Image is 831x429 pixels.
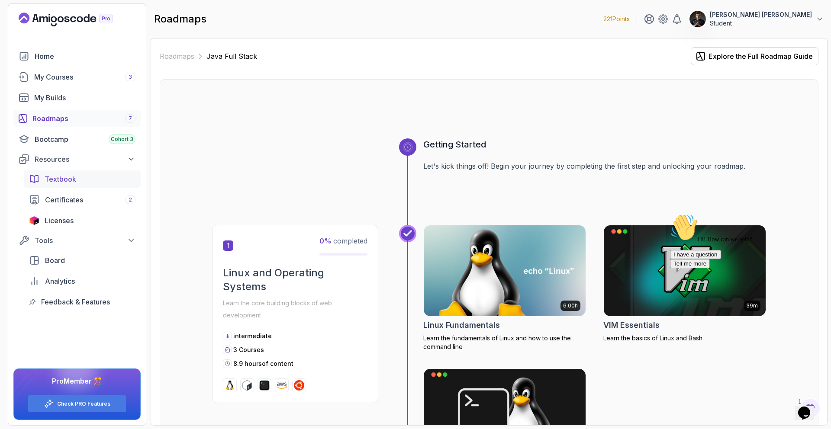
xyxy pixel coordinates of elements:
[13,68,141,86] a: courses
[319,237,332,245] span: 0 %
[24,170,141,188] a: textbook
[35,134,135,144] div: Bootcamp
[45,174,76,184] span: Textbook
[603,225,766,343] a: VIM Essentials card39mVIM EssentialsLearn the basics of Linux and Bash.
[29,216,39,225] img: jetbrains icon
[13,131,141,148] a: bootcamp
[3,49,43,58] button: Tell me more
[603,15,630,23] p: 221 Points
[423,334,586,351] p: Learn the fundamentals of Linux and how to use the command line
[604,225,766,316] img: VIM Essentials card
[233,332,272,340] p: intermediate
[423,161,766,171] p: Let's kick things off! Begin your journey by completing the first step and unlocking your roadmap.
[689,10,824,28] button: user profile image[PERSON_NAME] [PERSON_NAME]Student
[206,51,257,61] p: Java Full Stack
[603,334,766,343] p: Learn the basics of Linux and Bash.
[3,26,86,32] span: Hi! How can we help?
[24,252,141,269] a: board
[13,89,141,106] a: builds
[24,272,141,290] a: analytics
[32,113,135,124] div: Roadmaps
[603,319,660,331] h2: VIM Essentials
[424,225,586,316] img: Linux Fundamentals card
[13,110,141,127] a: roadmaps
[795,394,822,420] iframe: chat widget
[160,51,194,61] a: Roadmaps
[154,12,206,26] h2: roadmaps
[3,3,159,58] div: 👋Hi! How can we help?I have a questionTell me more
[423,319,500,331] h2: Linux Fundamentals
[34,93,135,103] div: My Builds
[259,380,270,391] img: terminal logo
[35,235,135,246] div: Tools
[423,138,766,150] h3: Getting Started
[233,346,264,353] span: 3 Courses
[423,225,586,351] a: Linux Fundamentals card6.00hLinux FundamentalsLearn the fundamentals of Linux and how to use the ...
[223,266,367,294] h2: Linux and Operating Systems
[24,293,141,311] a: feedback
[13,151,141,167] button: Resources
[294,380,304,391] img: ubuntu logo
[710,19,812,28] p: Student
[667,210,822,390] iframe: chat widget
[242,380,252,391] img: bash logo
[129,74,132,80] span: 3
[689,11,706,27] img: user profile image
[223,297,367,321] p: Learn the core building blocks of web development
[13,233,141,248] button: Tools
[57,400,110,407] a: Check PRO Features
[24,191,141,208] a: certificates
[35,51,135,61] div: Home
[111,136,133,143] span: Cohort 3
[34,72,135,82] div: My Courses
[129,115,132,122] span: 7
[45,215,74,226] span: Licenses
[710,10,812,19] p: [PERSON_NAME] [PERSON_NAME]
[45,276,75,286] span: Analytics
[41,297,110,307] span: Feedback & Features
[13,48,141,65] a: home
[129,196,132,203] span: 2
[225,380,235,391] img: linux logo
[709,51,813,61] div: Explore the Full Roadmap Guide
[3,3,31,31] img: :wave:
[45,195,83,205] span: Certificates
[319,237,367,245] span: completed
[19,13,133,26] a: Landing page
[3,40,55,49] button: I have a question
[233,359,293,368] p: 8.9 hours of content
[24,212,141,229] a: licenses
[223,240,233,251] span: 1
[45,255,65,266] span: Board
[277,380,287,391] img: aws logo
[563,302,578,309] p: 6.00h
[691,47,818,65] button: Explore the Full Roadmap Guide
[35,154,135,164] div: Resources
[28,395,126,413] button: Check PRO Features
